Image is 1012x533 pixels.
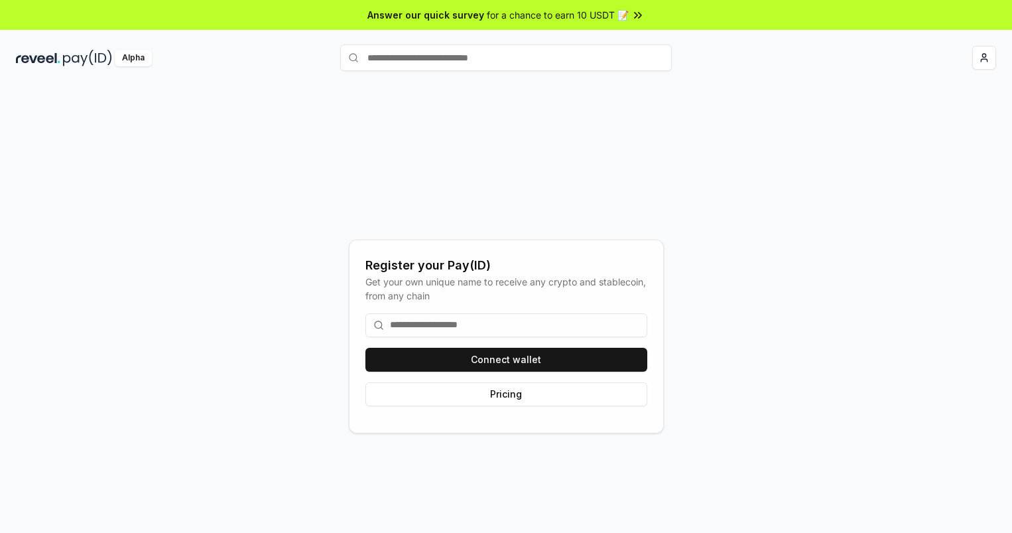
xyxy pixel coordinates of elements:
img: reveel_dark [16,50,60,66]
div: Alpha [115,50,152,66]
img: pay_id [63,50,112,66]
div: Get your own unique name to receive any crypto and stablecoin, from any chain [365,275,647,303]
button: Connect wallet [365,348,647,372]
span: Answer our quick survey [367,8,484,22]
button: Pricing [365,382,647,406]
span: for a chance to earn 10 USDT 📝 [487,8,629,22]
div: Register your Pay(ID) [365,256,647,275]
